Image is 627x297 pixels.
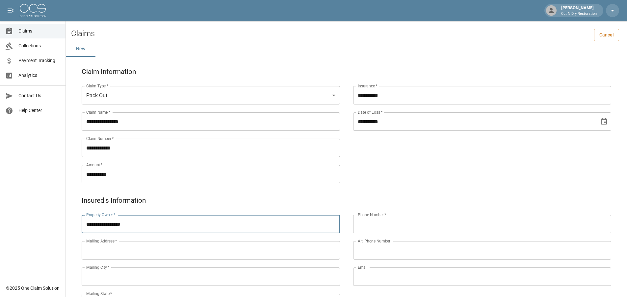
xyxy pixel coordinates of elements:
[18,28,60,34] span: Claims
[358,212,386,217] label: Phone Number
[86,291,112,296] label: Mailing State
[594,29,619,41] a: Cancel
[86,264,110,270] label: Mailing City
[86,136,114,141] label: Claim Number
[86,162,103,168] label: Amount
[18,92,60,99] span: Contact Us
[597,115,611,128] button: Choose date, selected date is Sep 5, 2025
[4,4,17,17] button: open drawer
[66,41,627,57] div: dynamic tabs
[86,83,108,89] label: Claim Type
[6,285,60,291] div: © 2025 One Claim Solution
[86,212,116,217] label: Property Owner
[18,107,60,114] span: Help Center
[86,109,110,115] label: Claim Name
[82,86,340,104] div: Pack Out
[358,264,368,270] label: Email
[561,11,597,17] p: Cut N Dry Restoration
[18,42,60,49] span: Collections
[358,109,382,115] label: Date of Loss
[20,4,46,17] img: ocs-logo-white-transparent.png
[86,238,117,244] label: Mailing Address
[358,83,377,89] label: Insurance
[559,5,599,16] div: [PERSON_NAME]
[66,41,95,57] button: New
[18,72,60,79] span: Analytics
[71,29,95,38] h2: Claims
[358,238,390,244] label: Alt. Phone Number
[18,57,60,64] span: Payment Tracking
